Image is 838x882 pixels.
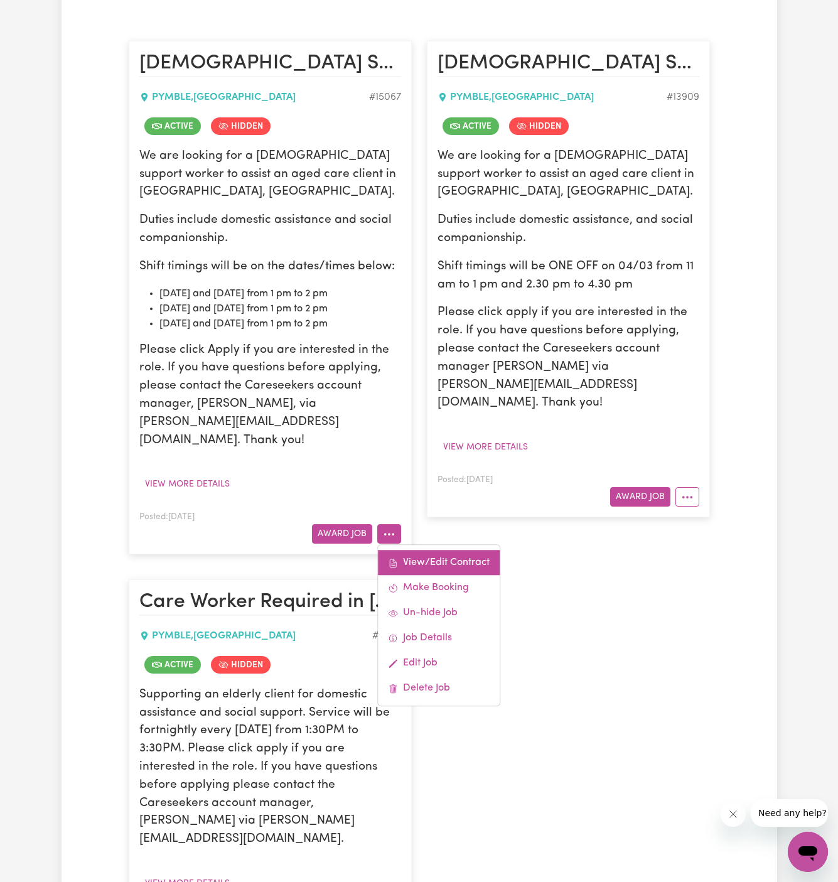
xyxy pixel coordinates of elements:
[721,802,746,827] iframe: Close message
[751,799,828,827] iframe: Message from company
[139,51,401,77] h2: Female Support Worker Needed In Pymble, NSW
[378,551,500,576] a: View/Edit Contract
[438,148,699,202] p: We are looking for a [DEMOGRAPHIC_DATA] support worker to assist an aged care client in [GEOGRAPH...
[438,51,699,77] h2: Female Support Worker Needed ONE OFF On 04/03 In Pymble, NSW
[144,656,201,674] span: Job is active
[788,832,828,872] iframe: Button to launch messaging window
[509,117,569,135] span: Job is hidden
[377,524,401,544] button: More options
[139,686,401,849] p: Supporting an elderly client for domestic assistance and social support. Service will be fortnigh...
[675,487,699,507] button: More options
[159,301,401,316] li: [DATE] and [DATE] from 1 pm to 2 pm
[378,576,500,601] a: Make Booking
[378,601,500,626] a: Un-hide Job
[438,438,534,457] button: View more details
[667,90,699,105] div: Job ID #13909
[139,212,401,248] p: Duties include domestic assistance and social companionship.
[610,487,670,507] button: Award Job
[211,656,271,674] span: Job is hidden
[144,117,201,135] span: Job is active
[139,90,369,105] div: PYMBLE , [GEOGRAPHIC_DATA]
[438,476,493,484] span: Posted: [DATE]
[438,304,699,412] p: Please click apply if you are interested in the role. If you have questions before applying, plea...
[372,628,401,643] div: Job ID #11997
[378,676,500,701] a: Delete Job
[139,590,401,615] h2: Care Worker Required in Pymble, NSW
[443,117,499,135] span: Job is active
[369,90,401,105] div: Job ID #15067
[211,117,271,135] span: Job is hidden
[139,148,401,202] p: We are looking for a [DEMOGRAPHIC_DATA] support worker to assist an aged care client in [GEOGRAPH...
[312,524,372,544] button: Award Job
[159,316,401,331] li: [DATE] and [DATE] from 1 pm to 2 pm
[139,628,372,643] div: PYMBLE , [GEOGRAPHIC_DATA]
[378,651,500,676] a: Edit Job
[139,475,235,494] button: View more details
[438,90,667,105] div: PYMBLE , [GEOGRAPHIC_DATA]
[438,212,699,248] p: Duties include domestic assistance, and social companionship.
[159,286,401,301] li: [DATE] and [DATE] from 1 pm to 2 pm
[139,513,195,521] span: Posted: [DATE]
[378,626,500,651] a: Job Details
[377,545,500,707] div: More options
[139,258,401,276] p: Shift timings will be on the dates/times below:
[438,258,699,294] p: Shift timings will be ONE OFF on 04/03 from 11 am to 1 pm and 2.30 pm to 4.30 pm
[139,342,401,450] p: Please click Apply if you are interested in the role. If you have questions before applying, plea...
